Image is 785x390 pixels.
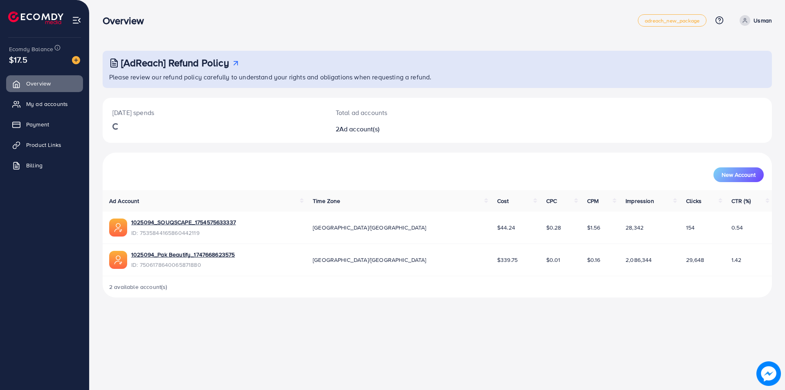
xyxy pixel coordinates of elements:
[686,256,704,264] span: 29,648
[736,15,772,26] a: Usman
[26,141,61,149] span: Product Links
[6,116,83,133] a: Payment
[731,223,743,232] span: 0.54
[26,161,43,169] span: Billing
[6,157,83,174] a: Billing
[313,256,426,264] span: [GEOGRAPHIC_DATA]/[GEOGRAPHIC_DATA]
[72,56,80,64] img: image
[112,108,316,117] p: [DATE] spends
[722,172,756,178] span: New Account
[686,197,702,205] span: Clicks
[336,125,483,133] h2: 2
[72,16,81,25] img: menu
[109,197,139,205] span: Ad Account
[731,197,751,205] span: CTR (%)
[626,223,644,232] span: 28,342
[131,218,236,226] a: 1025094_SOUQSCAPE_1754575633337
[336,108,483,117] p: Total ad accounts
[109,219,127,237] img: ic-ads-acc.e4c84228.svg
[9,54,27,65] span: $17.5
[686,223,695,232] span: 154
[313,223,426,232] span: [GEOGRAPHIC_DATA]/[GEOGRAPHIC_DATA]
[109,251,127,269] img: ic-ads-acc.e4c84228.svg
[26,79,51,88] span: Overview
[638,14,706,27] a: adreach_new_package
[339,124,379,133] span: Ad account(s)
[731,256,742,264] span: 1.42
[587,256,601,264] span: $0.16
[26,120,49,128] span: Payment
[713,167,764,182] button: New Account
[6,137,83,153] a: Product Links
[497,197,509,205] span: Cost
[546,197,557,205] span: CPC
[313,197,340,205] span: Time Zone
[9,45,53,53] span: Ecomdy Balance
[131,250,235,259] a: 1025094_Pak Beautify_1747668623575
[754,16,772,25] p: Usman
[587,223,601,232] span: $1.56
[131,261,235,269] span: ID: 7506178640065871880
[626,256,652,264] span: 2,086,344
[497,256,518,264] span: $339.75
[587,197,599,205] span: CPM
[103,15,150,27] h3: Overview
[131,229,236,237] span: ID: 7535844165860442119
[756,361,781,386] img: image
[546,256,561,264] span: $0.01
[497,223,515,232] span: $44.24
[109,283,168,291] span: 2 available account(s)
[109,72,767,82] p: Please review our refund policy carefully to understand your rights and obligations when requesti...
[26,100,68,108] span: My ad accounts
[8,11,63,24] img: logo
[6,96,83,112] a: My ad accounts
[6,75,83,92] a: Overview
[546,223,561,232] span: $0.28
[626,197,654,205] span: Impression
[121,57,229,69] h3: [AdReach] Refund Policy
[645,18,700,23] span: adreach_new_package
